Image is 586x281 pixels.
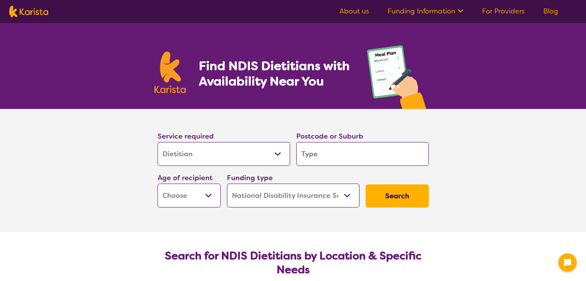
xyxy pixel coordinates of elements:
label: Service required [158,132,214,141]
label: Postcode or Suburb [296,132,363,141]
img: dietitian [364,42,432,109]
a: For Providers [482,7,525,16]
img: Karista logo [9,6,48,17]
label: Funding type [227,173,273,182]
a: About us [339,7,369,16]
input: Type [296,142,429,166]
h2: Search for NDIS Dietitians by Location & Specific Needs [164,249,423,277]
button: Search [366,184,429,207]
a: Blog [543,7,558,16]
a: Funding Information [388,7,463,16]
label: Age of recipient [158,173,213,182]
h1: Find NDIS Dietitians with Availability Near You [199,58,351,89]
img: Karista logo [154,52,186,93]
